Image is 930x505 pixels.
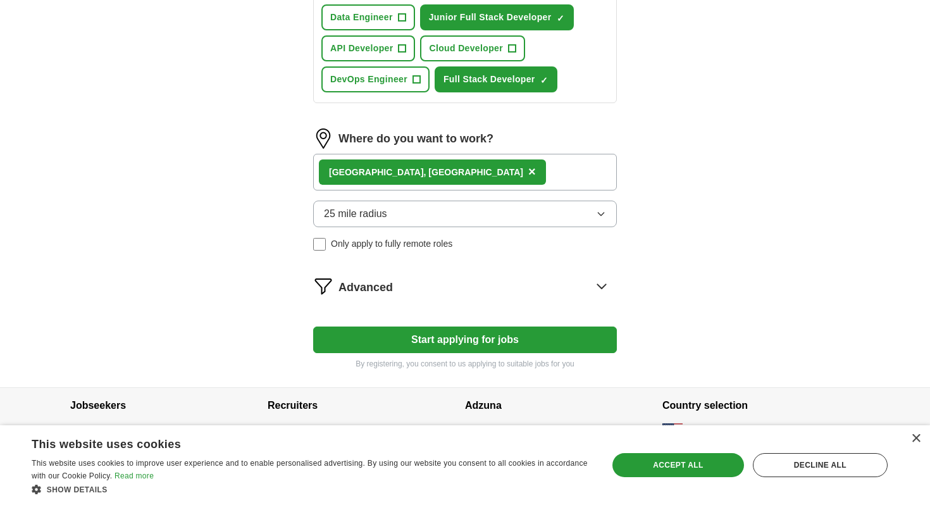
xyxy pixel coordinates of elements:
div: , [GEOGRAPHIC_DATA] [329,166,523,179]
a: Post a job [268,425,307,435]
div: Decline all [753,453,888,477]
a: About [465,425,488,435]
button: change [785,425,814,438]
span: Only apply to fully remote roles [331,237,452,251]
img: US flag [662,423,683,439]
button: API Developer [321,35,415,61]
button: Data Engineer [321,4,415,30]
p: By registering, you consent to us applying to suitable jobs for you [313,358,617,370]
span: Junior Full Stack Developer [429,11,552,24]
span: 25 mile radius [324,206,387,221]
button: 25 mile radius [313,201,617,227]
div: This website uses cookies [32,433,559,452]
span: [GEOGRAPHIC_DATA] [688,425,780,438]
a: Browse jobs [70,425,118,435]
span: × [528,165,536,178]
img: filter [313,276,333,296]
span: ✓ [540,75,548,85]
button: Full Stack Developer✓ [435,66,557,92]
span: Full Stack Developer [443,73,535,86]
div: Show details [32,483,591,496]
a: Read more, opens a new window [115,471,154,480]
div: Close [911,434,921,444]
strong: [GEOGRAPHIC_DATA] [329,167,424,177]
span: API Developer [330,42,393,55]
span: Show details [47,485,108,494]
h4: Country selection [662,388,860,423]
span: Data Engineer [330,11,393,24]
span: Advanced [338,279,393,296]
label: Where do you want to work? [338,130,493,147]
div: Accept all [612,453,744,477]
span: Cloud Developer [429,42,503,55]
button: Cloud Developer [420,35,525,61]
span: ✓ [557,13,564,23]
span: This website uses cookies to improve user experience and to enable personalised advertising. By u... [32,459,588,480]
button: Start applying for jobs [313,327,617,353]
input: Only apply to fully remote roles [313,238,326,251]
span: DevOps Engineer [330,73,407,86]
button: × [528,163,536,182]
button: Junior Full Stack Developer✓ [420,4,574,30]
img: location.png [313,128,333,149]
button: DevOps Engineer [321,66,430,92]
